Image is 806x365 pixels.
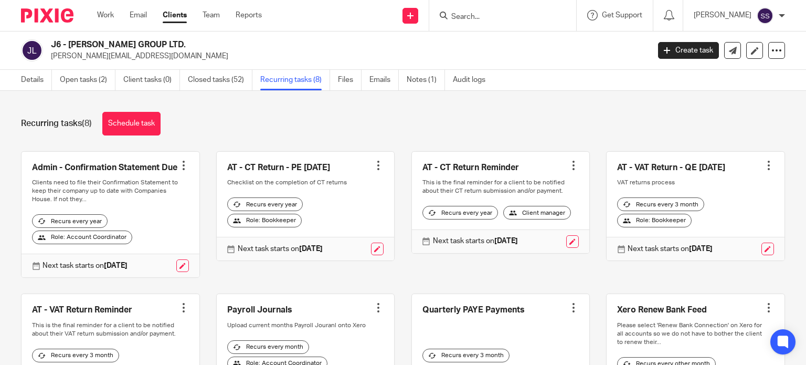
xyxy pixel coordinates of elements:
div: Role: Bookkeeper [617,214,692,227]
a: Recurring tasks (8) [260,70,330,90]
img: svg%3E [21,39,43,61]
img: Pixie [21,8,73,23]
span: Get Support [602,12,642,19]
a: Email [130,10,147,20]
a: Work [97,10,114,20]
div: Recurs every year [227,197,303,211]
a: Files [338,70,362,90]
p: Next task starts on [43,260,128,271]
a: Notes (1) [407,70,445,90]
div: Recurs every year [422,206,498,220]
strong: [DATE] [689,245,713,253]
img: svg%3E [757,7,773,24]
a: Reports [236,10,262,20]
div: Recurs every year [32,214,108,228]
div: Recurs every month [227,340,309,354]
strong: [DATE] [299,245,323,253]
p: [PERSON_NAME] [694,10,751,20]
h2: J6 - [PERSON_NAME] GROUP LTD. [51,39,524,50]
input: Search [450,13,545,22]
div: Recurs every 3 month [32,349,119,362]
a: Team [203,10,220,20]
a: Client tasks (0) [123,70,180,90]
h1: Recurring tasks [21,118,92,129]
p: [PERSON_NAME][EMAIL_ADDRESS][DOMAIN_NAME] [51,51,642,61]
div: Role: Bookkeeper [227,214,302,227]
div: Client manager [503,206,571,220]
strong: [DATE] [494,237,518,245]
a: Closed tasks (52) [188,70,252,90]
strong: [DATE] [104,262,128,269]
a: Create task [658,42,719,59]
span: (8) [82,119,92,128]
p: Next task starts on [433,236,518,246]
a: Open tasks (2) [60,70,115,90]
a: Schedule task [102,112,161,135]
a: Emails [369,70,399,90]
p: Next task starts on [238,244,323,254]
p: Next task starts on [628,244,713,254]
a: Clients [163,10,187,20]
a: Details [21,70,52,90]
div: Role: Account Coordinator [32,231,132,244]
div: Recurs every 3 month [422,349,510,362]
a: Audit logs [453,70,493,90]
div: Recurs every 3 month [617,197,704,211]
